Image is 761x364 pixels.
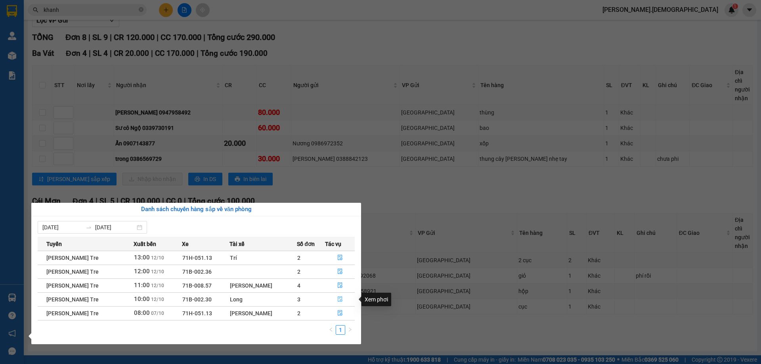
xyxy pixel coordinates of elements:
span: file-done [337,255,343,261]
span: right [348,327,352,332]
span: 2 [297,310,300,316]
span: left [329,327,333,332]
span: 12/10 [151,269,164,274]
span: 13:00 [134,254,150,261]
span: Xuất bến [134,240,156,248]
div: [PERSON_NAME] [230,281,296,290]
span: 11:00 [134,282,150,289]
span: 08:00 [134,309,150,316]
span: 71B-002.30 [182,296,212,303]
li: Previous Page [326,325,336,335]
input: Từ ngày [42,223,82,232]
span: file-done [337,310,343,316]
input: Đến ngày [95,223,135,232]
span: 10:00 [134,295,150,303]
div: Trí [230,253,296,262]
span: 71H-051.13 [182,255,212,261]
span: 07/10 [151,311,164,316]
span: [PERSON_NAME] Tre [46,282,99,289]
button: right [345,325,355,335]
button: file-done [325,252,354,264]
span: Xe [182,240,189,248]
button: left [326,325,336,335]
div: [PERSON_NAME] [230,309,296,318]
a: 1 [336,326,345,334]
span: [PERSON_NAME] Tre [46,269,99,275]
span: 12:00 [134,268,150,275]
span: 3 [297,296,300,303]
span: Tài xế [229,240,245,248]
button: file-done [325,307,354,320]
span: Tác vụ [325,240,341,248]
span: 2 [297,255,300,261]
span: 71B-008.57 [182,282,212,289]
button: file-done [325,279,354,292]
span: file-done [337,282,343,289]
div: Long [230,295,296,304]
span: 71H-051.13 [182,310,212,316]
span: 2 [297,269,300,275]
button: file-done [325,265,354,278]
span: [PERSON_NAME] Tre [46,255,99,261]
span: 71B-002.36 [182,269,212,275]
span: [PERSON_NAME] Tre [46,310,99,316]
span: 12/10 [151,255,164,261]
span: to [86,224,92,231]
div: Danh sách chuyến hàng sắp về văn phòng [38,205,355,214]
div: Xem phơi [361,293,391,306]
span: [PERSON_NAME] Tre [46,296,99,303]
li: Next Page [345,325,355,335]
span: file-done [337,296,343,303]
span: 12/10 [151,283,164,288]
button: file-done [325,293,354,306]
li: 1 [336,325,345,335]
span: swap-right [86,224,92,231]
span: file-done [337,269,343,275]
span: 4 [297,282,300,289]
span: Số đơn [297,240,315,248]
span: 12/10 [151,297,164,302]
span: Tuyến [46,240,62,248]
